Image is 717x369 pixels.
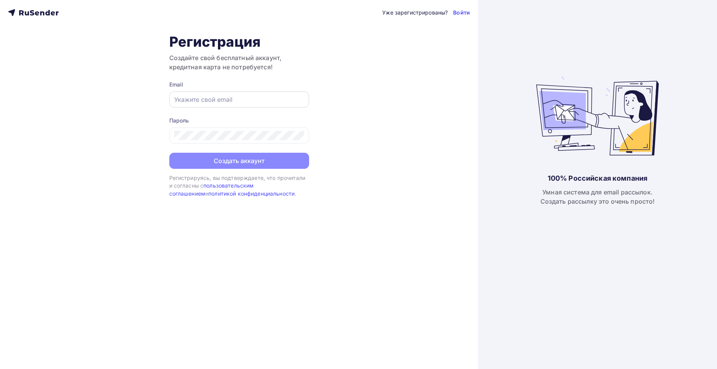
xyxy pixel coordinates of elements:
div: 100% Российская компания [548,174,647,183]
div: Умная система для email рассылок. Создать рассылку это очень просто! [540,188,655,206]
h3: Создайте свой бесплатный аккаунт, кредитная карта не потребуется! [169,53,309,72]
a: пользовательским соглашением [169,182,254,196]
div: Уже зарегистрированы? [382,9,448,16]
div: Пароль [169,117,309,124]
a: Войти [453,9,470,16]
a: политикой конфиденциальности [208,190,295,197]
h1: Регистрация [169,33,309,50]
button: Создать аккаунт [169,153,309,169]
div: Регистрируясь, вы подтверждаете, что прочитали и согласны с и . [169,174,309,198]
div: Email [169,81,309,88]
input: Укажите свой email [174,95,304,104]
